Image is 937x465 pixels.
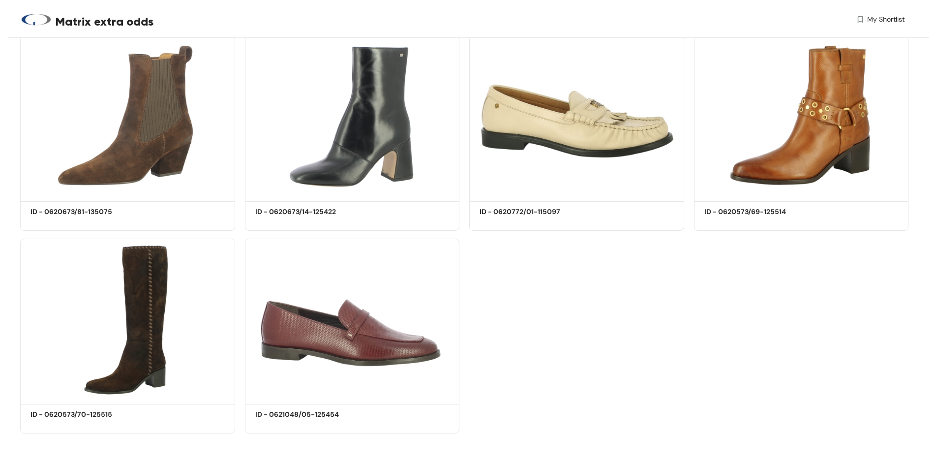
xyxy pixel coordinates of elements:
[56,13,153,31] span: Matrix extra odds
[20,239,235,401] img: 8bc94c4a-620c-46af-8e5b-ebbade9e697f
[245,36,460,198] img: c086edee-24b5-4033-b0d5-f1661518634e
[469,36,684,198] img: 871af381-7ad7-4b03-979b-4f64cd36bc18
[867,14,905,25] span: My Shortlist
[30,409,114,420] h5: ID - 0620573/70-125515
[480,207,563,217] h5: ID - 0620772/01-115097
[856,14,865,25] img: wishlist
[20,4,52,36] img: Buyer Portal
[255,207,339,217] h5: ID - 0620673/14-125422
[20,36,235,198] img: e9e5327e-4141-4bd1-9962-c1f722feb793
[30,207,114,217] h5: ID - 0620673/81-135075
[704,207,788,217] h5: ID - 0620573/69-125514
[255,409,339,420] h5: ID - 0621048/05-125454
[694,36,909,198] img: 55e99e7e-4569-47fc-bd22-968e1592d5a3
[245,239,460,401] img: 25ea39ad-c67b-48d9-90d8-30c833523464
